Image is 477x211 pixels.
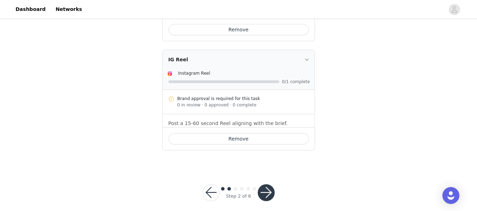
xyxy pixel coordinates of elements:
[451,4,458,15] div: avatar
[226,193,251,200] div: Step 2 of 6
[11,1,50,17] a: Dashboard
[178,71,210,76] span: Instagram Reel
[282,80,310,84] span: 0/1 complete
[305,57,309,62] i: icon: right
[168,24,309,35] button: Remove
[177,95,309,102] div: Brand approval is required for this task
[167,71,173,76] img: Instagram Reels Icon
[51,1,86,17] a: Networks
[442,187,459,204] div: Open Intercom Messenger
[168,120,309,127] p: Post a 15-60 second Reel aligning with the brief.
[177,102,309,108] div: 0 in review · 0 approved · 0 complete
[163,50,315,69] div: icon: rightIG Reel
[168,133,309,144] button: Remove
